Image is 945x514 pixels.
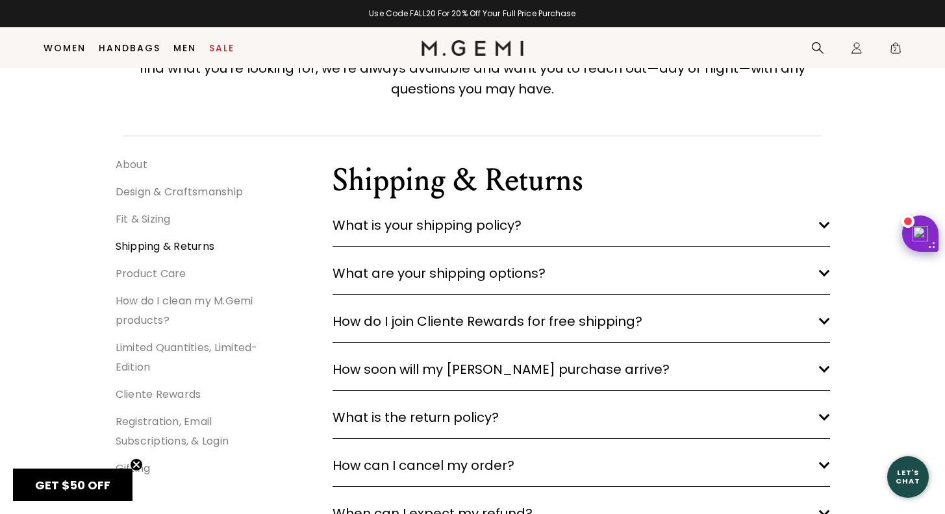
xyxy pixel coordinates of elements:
a: Men [173,43,196,53]
span: What is the return policy? [333,407,499,428]
a: Gifting [116,461,151,476]
img: M.Gemi [422,40,523,56]
span: How can I cancel my order? [333,455,514,476]
a: Fit & Sizing [116,212,171,226]
a: Registration, Email Subscriptions, & Login [116,414,229,448]
div: Let's Chat [887,469,929,485]
a: Sale [209,43,234,53]
h2: Shipping & Returns [333,162,583,199]
span: We’ve taken some time to provide answers to the most commonly asked questions below. If you don’t... [124,37,822,99]
a: Shipping & Returns [116,239,215,254]
span: How soon will my [PERSON_NAME] purchase arrive? [333,359,670,380]
a: Women [44,43,86,53]
div: GET $50 OFFClose teaser [13,469,132,501]
span: How do I join Cliente Rewards for free shipping? [333,311,642,332]
a: Handbags [99,43,160,53]
a: Product Care [116,266,186,281]
span: What are your shipping options? [333,263,546,284]
a: Design & Craftsmanship [116,184,244,199]
a: Limited Quantities, Limited-Edition [116,340,258,374]
a: About [116,157,147,172]
span: 2 [889,44,902,57]
span: GET $50 OFF [35,477,110,493]
button: Close teaser [130,458,143,471]
a: How do I clean my M.Gemi products? [116,293,253,328]
a: Cliente Rewards [116,387,201,402]
span: What is your shipping policy? [333,215,522,236]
